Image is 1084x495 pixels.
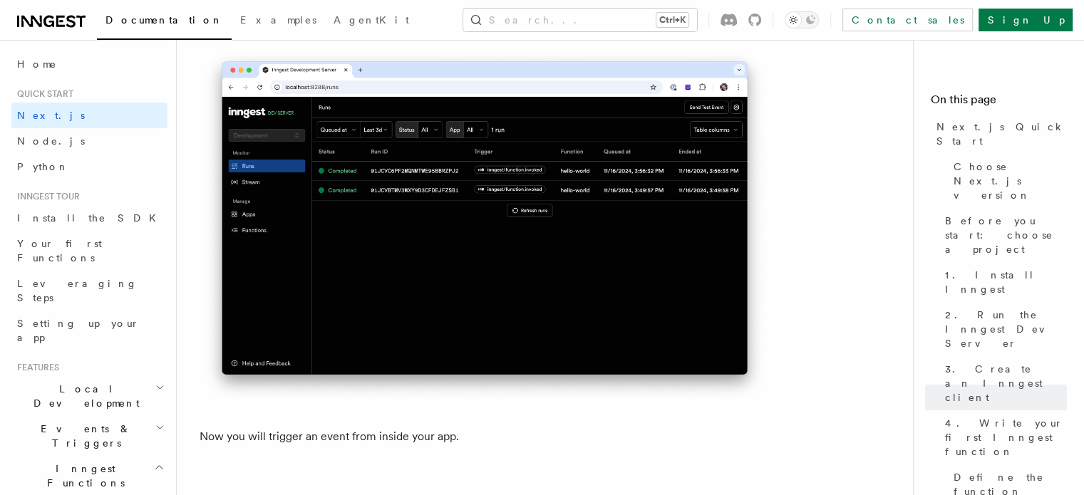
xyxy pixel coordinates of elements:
button: Local Development [11,376,167,416]
a: 4. Write your first Inngest function [939,410,1067,464]
span: Features [11,362,59,373]
span: Inngest Functions [11,462,154,490]
span: Home [17,57,57,71]
span: Before you start: choose a project [945,214,1067,256]
a: Leveraging Steps [11,271,167,311]
a: Next.js [11,103,167,128]
span: 3. Create an Inngest client [945,362,1067,405]
a: 1. Install Inngest [939,262,1067,302]
span: Install the SDK [17,212,165,224]
img: Inngest Dev Server web interface's runs tab with two runs listed [200,46,770,404]
a: Before you start: choose a project [939,208,1067,262]
a: 2. Run the Inngest Dev Server [939,302,1067,356]
span: 2. Run the Inngest Dev Server [945,308,1067,350]
span: Node.js [17,135,85,147]
span: Examples [240,14,316,26]
span: Python [17,161,69,172]
a: Choose Next.js version [948,154,1067,208]
a: Setting up your app [11,311,167,350]
a: Install the SDK [11,205,167,231]
span: Leveraging Steps [17,278,138,303]
span: Events & Triggers [11,422,155,450]
a: Contact sales [842,9,973,31]
span: Local Development [11,382,155,410]
span: Next.js Quick Start [936,120,1067,148]
span: Quick start [11,88,73,100]
span: Inngest tour [11,191,80,202]
a: Node.js [11,128,167,154]
a: Examples [232,4,325,38]
p: Now you will trigger an event from inside your app. [200,427,770,447]
h4: On this page [931,91,1067,114]
a: Python [11,154,167,179]
span: Choose Next.js version [954,160,1067,202]
span: 1. Install Inngest [945,268,1067,296]
span: Your first Functions [17,238,102,264]
a: Home [11,51,167,77]
a: Your first Functions [11,231,167,271]
span: Next.js [17,110,85,121]
a: Documentation [97,4,232,40]
kbd: Ctrl+K [656,13,688,27]
button: Events & Triggers [11,416,167,456]
span: 4. Write your first Inngest function [945,416,1067,459]
span: AgentKit [334,14,409,26]
span: Documentation [105,14,223,26]
a: AgentKit [325,4,418,38]
a: 3. Create an Inngest client [939,356,1067,410]
span: Setting up your app [17,318,140,343]
button: Toggle dark mode [785,11,819,28]
a: Next.js Quick Start [931,114,1067,154]
a: Sign Up [979,9,1073,31]
button: Search...Ctrl+K [463,9,697,31]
